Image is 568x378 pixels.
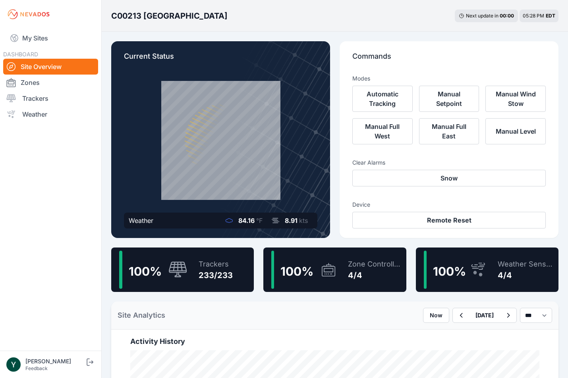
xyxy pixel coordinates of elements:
button: Now [423,308,449,323]
button: [DATE] [469,308,500,322]
div: 233/233 [199,270,233,281]
div: 4/4 [348,270,403,281]
div: Trackers [199,259,233,270]
h3: Modes [352,75,370,83]
span: 100 % [280,264,313,278]
button: Manual Level [485,118,546,144]
span: 100 % [433,264,466,278]
button: Manual Wind Stow [485,86,546,112]
div: Weather Sensors [498,259,555,270]
div: 4/4 [498,270,555,281]
img: Nevados [6,8,51,21]
a: 100%Zone Controllers4/4 [263,248,406,292]
span: DASHBOARD [3,51,38,58]
button: Automatic Tracking [352,86,413,112]
a: Site Overview [3,59,98,75]
span: 100 % [129,264,162,278]
a: My Sites [3,29,98,48]
button: Snow [352,170,546,186]
span: °F [256,217,263,224]
span: 8.91 [285,217,298,224]
h3: Clear Alarms [352,159,546,167]
span: 05:28 PM [523,13,544,19]
p: Commands [352,51,546,68]
h2: Activity History [130,336,539,347]
nav: Breadcrumb [111,6,228,26]
div: Zone Controllers [348,259,403,270]
span: EDT [546,13,555,19]
div: 00 : 00 [500,13,514,19]
a: Feedback [25,365,48,371]
span: 84.16 [238,217,255,224]
div: [PERSON_NAME] [25,357,85,365]
a: 100%Trackers233/233 [111,248,254,292]
div: Weather [129,216,153,225]
p: Current Status [124,51,317,68]
h3: C00213 [GEOGRAPHIC_DATA] [111,10,228,21]
h3: Device [352,201,546,209]
span: Next update in [466,13,498,19]
a: Trackers [3,90,98,106]
button: Manual Full East [419,118,479,144]
h2: Site Analytics [118,310,165,321]
img: Yezin Taha [6,357,21,372]
span: kts [299,217,308,224]
button: Manual Full West [352,118,413,144]
button: Remote Reset [352,212,546,228]
a: Weather [3,106,98,122]
a: 100%Weather Sensors4/4 [416,248,558,292]
a: Zones [3,75,98,90]
button: Manual Setpoint [419,86,479,112]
